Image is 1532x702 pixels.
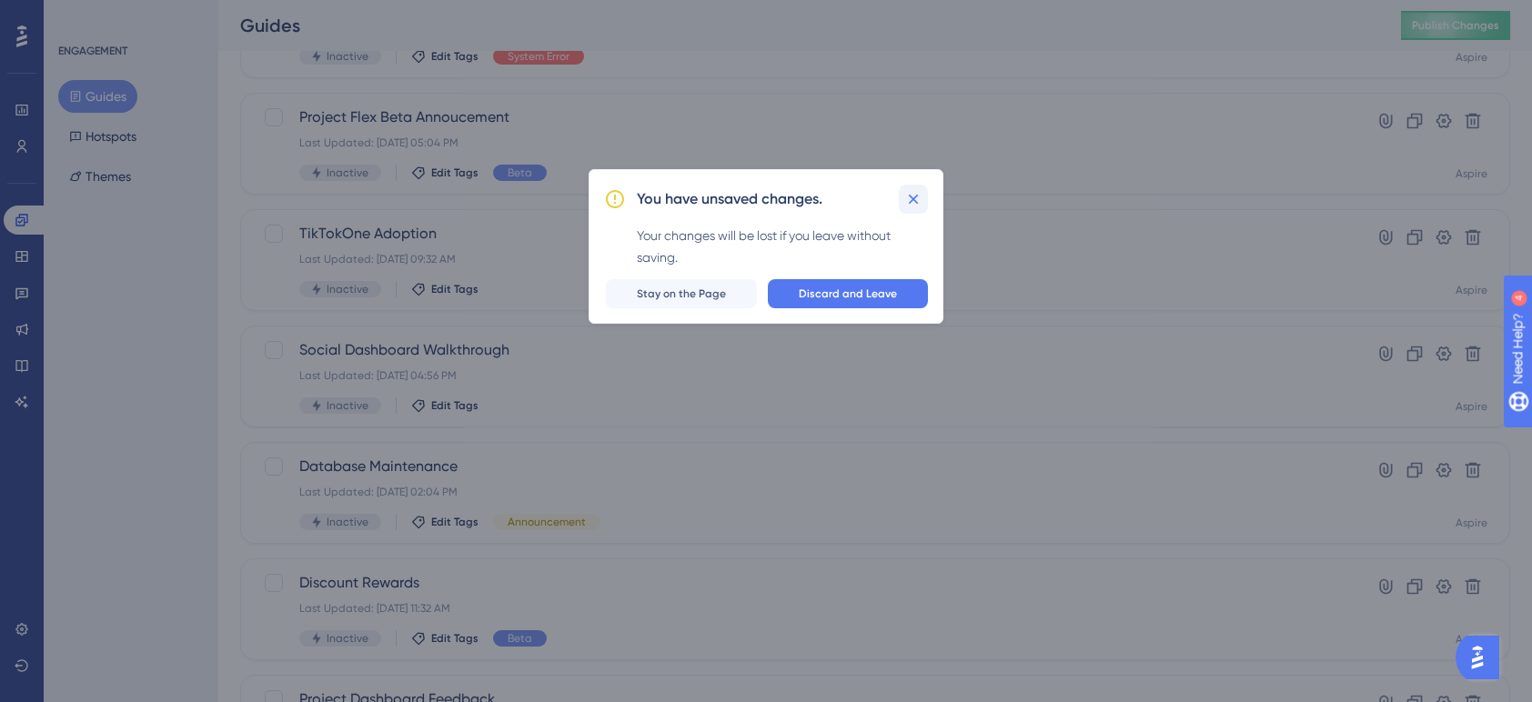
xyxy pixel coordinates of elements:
div: 4 [126,9,132,24]
h2: You have unsaved changes. [637,188,822,210]
span: Discard and Leave [799,286,897,301]
span: Stay on the Page [637,286,726,301]
div: Your changes will be lost if you leave without saving. [637,225,928,268]
span: Need Help? [43,5,114,26]
iframe: UserGuiding AI Assistant Launcher [1456,630,1510,685]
